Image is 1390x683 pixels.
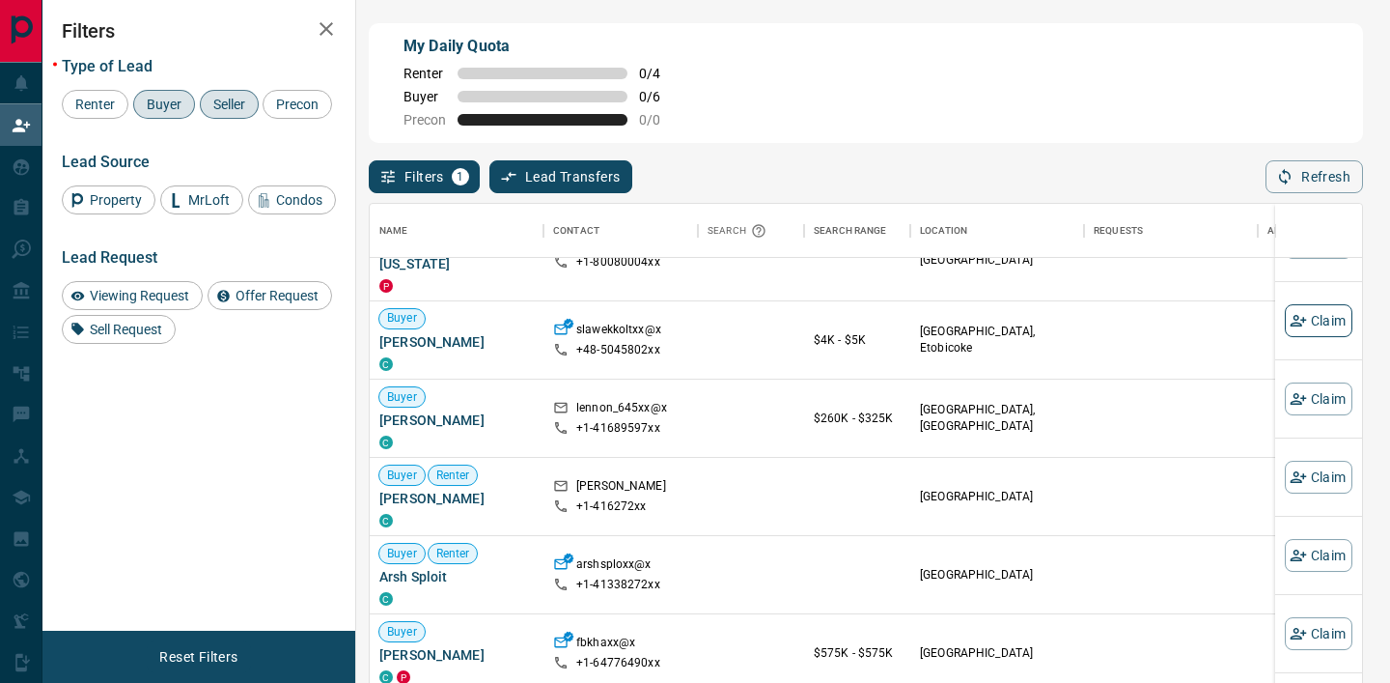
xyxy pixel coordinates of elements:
[379,592,393,606] div: condos.ca
[576,635,635,655] p: fbkhaxx@x
[576,342,660,358] p: +48- 5045802xx
[379,204,408,258] div: Name
[379,411,534,430] span: [PERSON_NAME]
[403,35,681,58] p: My Daily Quota
[639,112,681,128] span: 0 / 0
[489,160,633,193] button: Lead Transfers
[1285,539,1352,572] button: Claim
[379,332,534,352] span: [PERSON_NAME]
[814,644,901,662] p: $575K - $575K
[379,311,425,327] span: Buyer
[379,389,425,406] span: Buyer
[379,468,425,484] span: Buyer
[62,90,128,119] div: Renter
[1285,383,1352,415] button: Claim
[576,322,661,342] p: slawekkoltxx@x
[62,19,336,43] h2: Filters
[576,420,660,437] p: +1- 41689597xx
[207,97,252,112] span: Seller
[62,185,155,214] div: Property
[133,90,195,119] div: Buyer
[1265,160,1363,193] button: Refresh
[814,204,887,258] div: Search Range
[576,577,660,593] p: +1- 41338272xx
[403,66,446,81] span: Renter
[920,645,1074,662] p: [GEOGRAPHIC_DATA]
[429,468,478,484] span: Renter
[62,57,153,75] span: Type of Lead
[369,160,480,193] button: Filters1
[576,556,652,577] p: arshsploxx@x
[208,281,332,310] div: Offer Request
[62,248,157,267] span: Lead Request
[379,235,534,273] span: [PERSON_NAME][US_STATE]
[543,204,698,258] div: Contact
[379,357,393,371] div: condos.ca
[69,97,122,112] span: Renter
[639,66,681,81] span: 0 / 4
[229,288,325,303] span: Offer Request
[814,410,901,427] p: $260K - $325K
[263,90,332,119] div: Precon
[83,322,169,337] span: Sell Request
[379,567,534,586] span: Arsh Sploit
[83,288,196,303] span: Viewing Request
[920,489,1074,505] p: [GEOGRAPHIC_DATA]
[379,436,393,449] div: condos.ca
[553,204,599,258] div: Contact
[920,567,1074,583] p: [GEOGRAPHIC_DATA]
[147,640,250,673] button: Reset Filters
[576,498,646,515] p: +1- 416272xx
[454,170,467,184] span: 1
[403,112,446,128] span: Precon
[403,89,446,104] span: Buyer
[910,204,1084,258] div: Location
[200,90,259,119] div: Seller
[379,514,393,527] div: condos.ca
[379,279,393,293] div: property.ca
[639,89,681,104] span: 0 / 6
[1285,226,1352,259] button: Claim
[429,546,478,562] span: Renter
[920,204,967,258] div: Location
[576,254,660,270] p: +1- 80080004xx
[62,153,150,171] span: Lead Source
[576,655,660,671] p: +1- 64776490xx
[576,400,667,420] p: lennon_645xx@x
[379,546,425,562] span: Buyer
[1285,617,1352,650] button: Claim
[1285,304,1352,337] button: Claim
[804,204,910,258] div: Search Range
[1094,204,1143,258] div: Requests
[1084,204,1258,258] div: Requests
[1285,461,1352,494] button: Claim
[160,185,243,214] div: MrLoft
[248,185,336,214] div: Condos
[62,315,176,344] div: Sell Request
[576,478,666,498] p: [PERSON_NAME]
[62,281,203,310] div: Viewing Request
[140,97,188,112] span: Buyer
[379,489,534,508] span: [PERSON_NAME]
[181,192,236,208] span: MrLoft
[814,331,901,349] p: $4K - $5K
[269,97,325,112] span: Precon
[83,192,149,208] span: Property
[370,204,543,258] div: Name
[920,402,1074,435] p: [GEOGRAPHIC_DATA], [GEOGRAPHIC_DATA]
[708,204,771,258] div: Search
[379,624,425,640] span: Buyer
[379,645,534,665] span: [PERSON_NAME]
[920,324,1074,356] p: [GEOGRAPHIC_DATA], Etobicoke
[269,192,329,208] span: Condos
[920,236,1074,269] p: [GEOGRAPHIC_DATA], [GEOGRAPHIC_DATA]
